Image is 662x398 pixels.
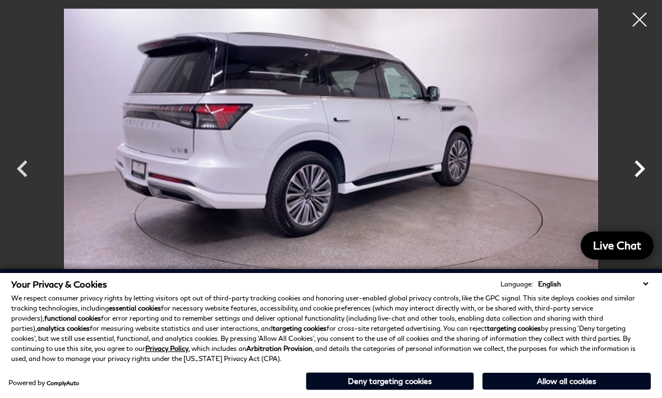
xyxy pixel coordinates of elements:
[145,344,189,353] a: Privacy Policy
[487,324,541,332] strong: targeting cookies
[500,281,533,288] div: Language:
[11,279,107,289] span: Your Privacy & Cookies
[623,146,656,197] div: Next
[56,8,606,308] img: New 2025 RADIANT WHITE INFINITI SENSORY 4WD image 8
[581,232,654,260] a: Live Chat
[306,372,474,390] button: Deny targeting cookies
[273,324,327,332] strong: targeting cookies
[8,380,79,386] div: Powered by
[11,293,651,364] p: We respect consumer privacy rights by letting visitors opt out of third-party tracking cookies an...
[37,324,90,332] strong: analytics cookies
[6,146,39,197] div: Previous
[109,304,161,312] strong: essential cookies
[44,314,101,322] strong: functional cookies
[47,380,79,386] a: ComplyAuto
[482,373,651,390] button: Allow all cookies
[246,344,312,353] strong: Arbitration Provision
[587,238,647,252] span: Live Chat
[535,279,651,289] select: Language Select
